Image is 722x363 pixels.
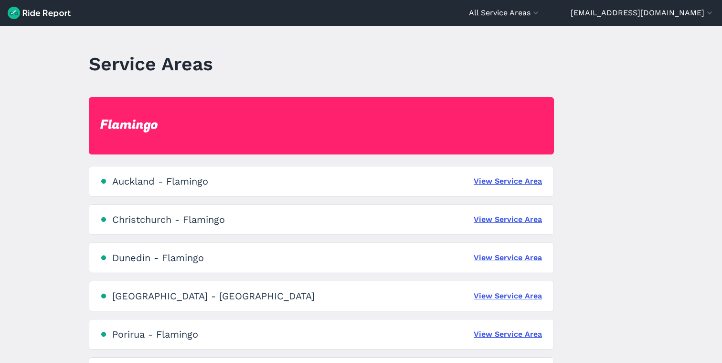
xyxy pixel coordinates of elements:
div: Porirua - Flamingo [112,329,198,340]
button: All Service Areas [469,7,541,19]
div: Auckland - Flamingo [112,176,208,187]
div: [GEOGRAPHIC_DATA] - [GEOGRAPHIC_DATA] [112,290,315,302]
a: View Service Area [474,176,542,187]
div: Dunedin - Flamingo [112,252,204,264]
img: Flamingo [100,120,158,132]
a: View Service Area [474,329,542,340]
a: View Service Area [474,252,542,264]
a: View Service Area [474,290,542,302]
a: View Service Area [474,214,542,225]
button: [EMAIL_ADDRESS][DOMAIN_NAME] [571,7,714,19]
div: Christchurch - Flamingo [112,214,225,225]
img: Ride Report [8,7,71,19]
h1: Service Areas [89,51,213,77]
